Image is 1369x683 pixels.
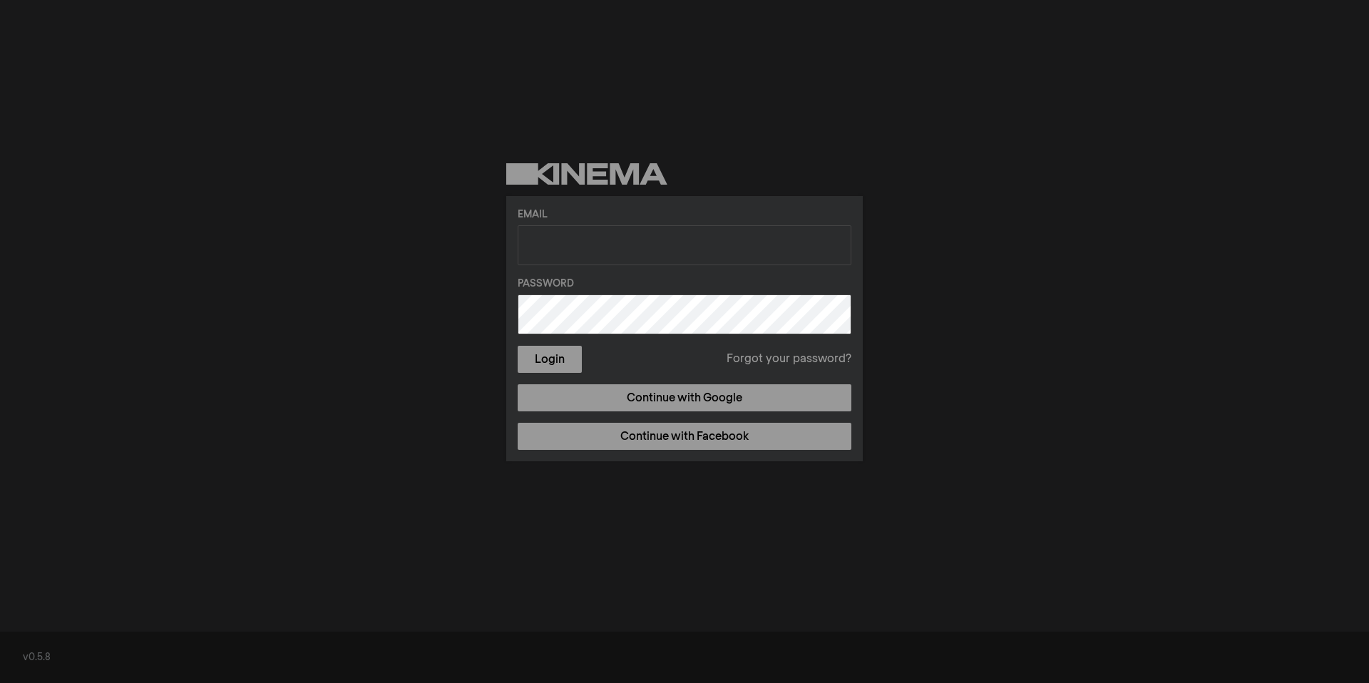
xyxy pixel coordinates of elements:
[727,351,851,368] a: Forgot your password?
[518,423,851,450] a: Continue with Facebook
[518,207,851,222] label: Email
[518,346,582,373] button: Login
[518,384,851,411] a: Continue with Google
[518,277,851,292] label: Password
[23,650,1346,665] div: v0.5.8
